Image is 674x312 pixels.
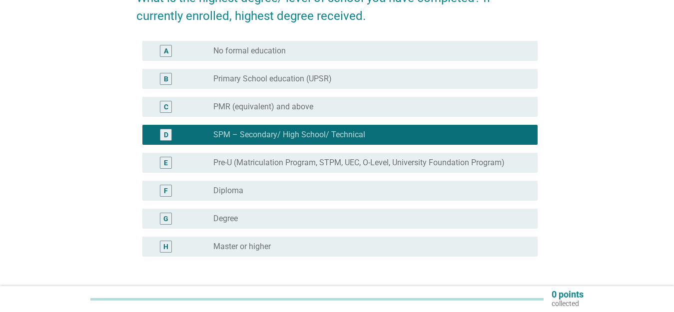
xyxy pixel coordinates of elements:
[164,186,168,196] div: F
[164,130,168,140] div: D
[213,102,313,112] label: PMR (equivalent) and above
[164,102,168,112] div: C
[163,242,168,252] div: H
[552,299,584,308] p: collected
[213,242,271,252] label: Master or higher
[213,130,365,140] label: SPM – Secondary/ High School/ Technical
[213,214,238,224] label: Degree
[164,74,168,84] div: B
[213,46,286,56] label: No formal education
[213,158,505,168] label: Pre-U (Matriculation Program, STPM, UEC, O-Level, University Foundation Program)
[164,46,168,56] div: A
[164,158,168,168] div: E
[213,74,332,84] label: Primary School education (UPSR)
[552,290,584,299] p: 0 points
[163,214,168,224] div: G
[213,186,243,196] label: Diploma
